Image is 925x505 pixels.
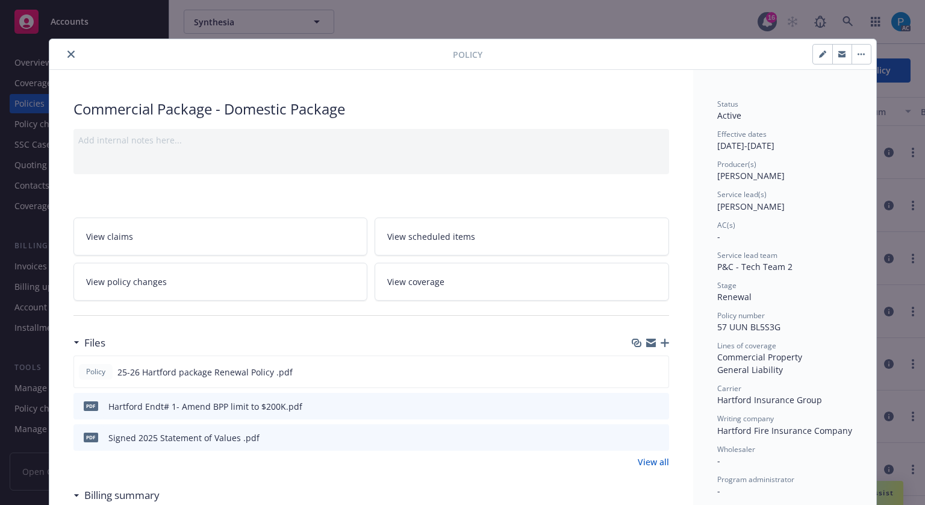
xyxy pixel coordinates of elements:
[84,335,105,351] h3: Files
[717,201,785,212] span: [PERSON_NAME]
[634,366,643,378] button: download file
[717,444,755,454] span: Wholesaler
[73,263,368,301] a: View policy changes
[717,485,720,497] span: -
[73,99,669,119] div: Commercial Package - Domestic Package
[717,363,852,376] div: General Liability
[717,291,752,303] span: Renewal
[717,280,737,290] span: Stage
[717,455,720,466] span: -
[717,231,720,242] span: -
[375,263,669,301] a: View coverage
[717,340,776,351] span: Lines of coverage
[653,366,664,378] button: preview file
[73,218,368,256] a: View claims
[717,129,852,152] div: [DATE] - [DATE]
[84,401,98,410] span: pdf
[387,275,444,288] span: View coverage
[717,189,767,199] span: Service lead(s)
[108,400,302,413] div: Hartford Endt# 1- Amend BPP limit to $200K.pdf
[717,394,822,406] span: Hartford Insurance Group
[117,366,293,378] span: 25-26 Hartford package Renewal Policy .pdf
[638,456,669,468] a: View all
[717,351,852,363] div: Commercial Property
[387,230,475,243] span: View scheduled items
[64,47,78,61] button: close
[86,275,167,288] span: View policy changes
[453,48,482,61] span: Policy
[717,110,741,121] span: Active
[717,220,735,230] span: AC(s)
[634,431,644,444] button: download file
[78,134,664,146] div: Add internal notes here...
[86,230,133,243] span: View claims
[717,321,780,333] span: 57 UUN BL5S3G
[653,400,664,413] button: preview file
[73,335,105,351] div: Files
[717,425,852,436] span: Hartford Fire Insurance Company
[717,129,767,139] span: Effective dates
[717,383,741,394] span: Carrier
[84,433,98,442] span: pdf
[653,431,664,444] button: preview file
[717,99,738,109] span: Status
[717,413,774,424] span: Writing company
[717,310,765,321] span: Policy number
[108,431,260,444] div: Signed 2025 Statement of Values .pdf
[73,488,160,503] div: Billing summary
[634,400,644,413] button: download file
[717,170,785,181] span: [PERSON_NAME]
[717,159,756,169] span: Producer(s)
[717,261,793,272] span: P&C - Tech Team 2
[84,366,108,377] span: Policy
[375,218,669,256] a: View scheduled items
[84,488,160,503] h3: Billing summary
[717,474,794,485] span: Program administrator
[717,250,777,260] span: Service lead team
